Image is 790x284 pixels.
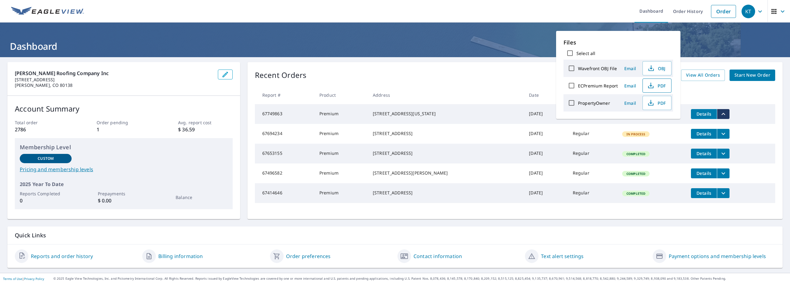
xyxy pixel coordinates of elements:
[578,66,617,71] label: Wavefront OBJ File
[620,64,640,73] button: Email
[717,149,730,159] button: filesDropdownBtn-67653155
[669,252,766,260] a: Payment options and membership levels
[15,126,69,133] p: 2786
[524,163,568,183] td: [DATE]
[568,124,617,144] td: Regular
[15,77,213,83] p: [STREET_ADDRESS]
[717,168,730,178] button: filesDropdownBtn-67496582
[730,70,775,81] a: Start New Order
[742,5,755,18] div: KT
[373,111,519,117] div: [STREET_ADDRESS][US_STATE]
[695,111,713,117] span: Details
[691,188,717,198] button: detailsBtn-67414646
[255,124,314,144] td: 67694234
[524,86,568,104] th: Date
[695,131,713,137] span: Details
[642,78,671,93] button: PDF
[373,130,519,137] div: [STREET_ADDRESS]
[20,190,72,197] p: Reports Completed
[15,83,213,88] p: [PERSON_NAME], CO 80138
[20,166,228,173] a: Pricing and membership levels
[647,82,666,89] span: PDF
[3,277,44,281] p: |
[623,132,649,136] span: In Process
[20,143,228,151] p: Membership Level
[98,197,150,204] p: $ 0.00
[623,83,638,89] span: Email
[568,163,617,183] td: Regular
[691,129,717,139] button: detailsBtn-67694234
[314,144,368,163] td: Premium
[15,119,69,126] p: Total order
[286,252,331,260] a: Order preferences
[20,197,72,204] p: 0
[524,104,568,124] td: [DATE]
[681,70,725,81] a: View All Orders
[578,100,610,106] label: PropertyOwner
[717,129,730,139] button: filesDropdownBtn-67694234
[623,152,649,156] span: Completed
[524,144,568,163] td: [DATE]
[647,65,666,72] span: OBJ
[734,71,770,79] span: Start New Order
[31,252,93,260] a: Reports and order history
[255,70,307,81] p: Recent Orders
[642,61,671,75] button: OBJ
[373,190,519,196] div: [STREET_ADDRESS]
[176,194,227,201] p: Balance
[3,277,22,281] a: Terms of Use
[695,190,713,196] span: Details
[695,150,713,156] span: Details
[24,277,44,281] a: Privacy Policy
[414,252,462,260] a: Contact information
[97,126,151,133] p: 1
[524,124,568,144] td: [DATE]
[368,86,524,104] th: Address
[314,104,368,124] td: Premium
[314,183,368,203] td: Premium
[255,163,314,183] td: 67496582
[647,99,666,107] span: PDF
[541,252,584,260] a: Text alert settings
[15,231,775,239] p: Quick Links
[691,109,717,119] button: detailsBtn-67749863
[691,168,717,178] button: detailsBtn-67496582
[255,183,314,203] td: 67414646
[11,7,84,16] img: EV Logo
[568,183,617,203] td: Regular
[97,119,151,126] p: Order pending
[255,104,314,124] td: 67749863
[178,119,232,126] p: Avg. report cost
[620,81,640,91] button: Email
[717,109,730,119] button: filesDropdownBtn-67749863
[578,83,618,89] label: ECPremium Report
[7,40,783,53] h1: Dashboard
[576,50,595,56] label: Select all
[642,96,671,110] button: PDF
[711,5,736,18] a: Order
[686,71,720,79] span: View All Orders
[623,191,649,196] span: Completed
[314,163,368,183] td: Premium
[53,276,787,281] p: © 2025 Eagle View Technologies, Inc. and Pictometry International Corp. All Rights Reserved. Repo...
[373,150,519,156] div: [STREET_ADDRESS]
[691,149,717,159] button: detailsBtn-67653155
[717,188,730,198] button: filesDropdownBtn-67414646
[178,126,232,133] p: $ 36.59
[98,190,150,197] p: Prepayments
[623,100,638,106] span: Email
[623,172,649,176] span: Completed
[314,86,368,104] th: Product
[15,70,213,77] p: [PERSON_NAME] Roofing Company Inc
[695,170,713,176] span: Details
[563,38,673,47] p: Files
[524,183,568,203] td: [DATE]
[568,144,617,163] td: Regular
[15,103,233,114] p: Account Summary
[38,156,54,161] p: Custom
[158,252,203,260] a: Billing information
[255,144,314,163] td: 67653155
[314,124,368,144] td: Premium
[20,180,228,188] p: 2025 Year To Date
[620,98,640,108] button: Email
